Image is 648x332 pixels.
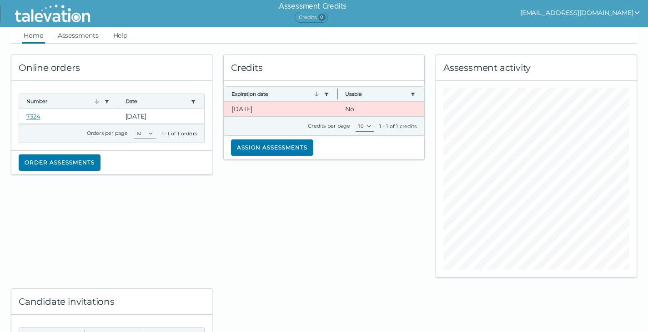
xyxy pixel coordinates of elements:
clr-dg-cell: [DATE] [224,102,338,116]
button: Date [126,98,187,105]
label: Credits per page [308,123,350,129]
button: Order assessments [19,154,100,171]
div: 1 - 1 of 1 orders [161,130,197,137]
clr-dg-cell: No [338,102,424,116]
a: Assessments [56,27,100,44]
h6: Assessment Credits [279,1,347,12]
button: Number [26,98,100,105]
img: Talevation_Logo_Transparent_white.png [11,2,94,25]
clr-dg-cell: [DATE] [118,109,205,124]
label: Orders per page [87,130,128,136]
a: Help [111,27,130,44]
span: Credits [295,12,328,23]
div: Credits [224,55,424,81]
a: Home [22,27,45,44]
button: Column resize handle [115,91,121,111]
a: 7324 [26,113,40,120]
div: Online orders [11,55,212,81]
button: show user actions [520,7,641,18]
button: Assign assessments [231,139,313,156]
div: Assessment activity [436,55,637,81]
div: Candidate invitations [11,289,212,315]
button: Column resize handle [335,84,341,104]
span: 0 [318,14,326,21]
button: Usable [345,90,407,98]
div: 1 - 1 of 1 credits [379,123,417,130]
button: Expiration date [231,90,320,98]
